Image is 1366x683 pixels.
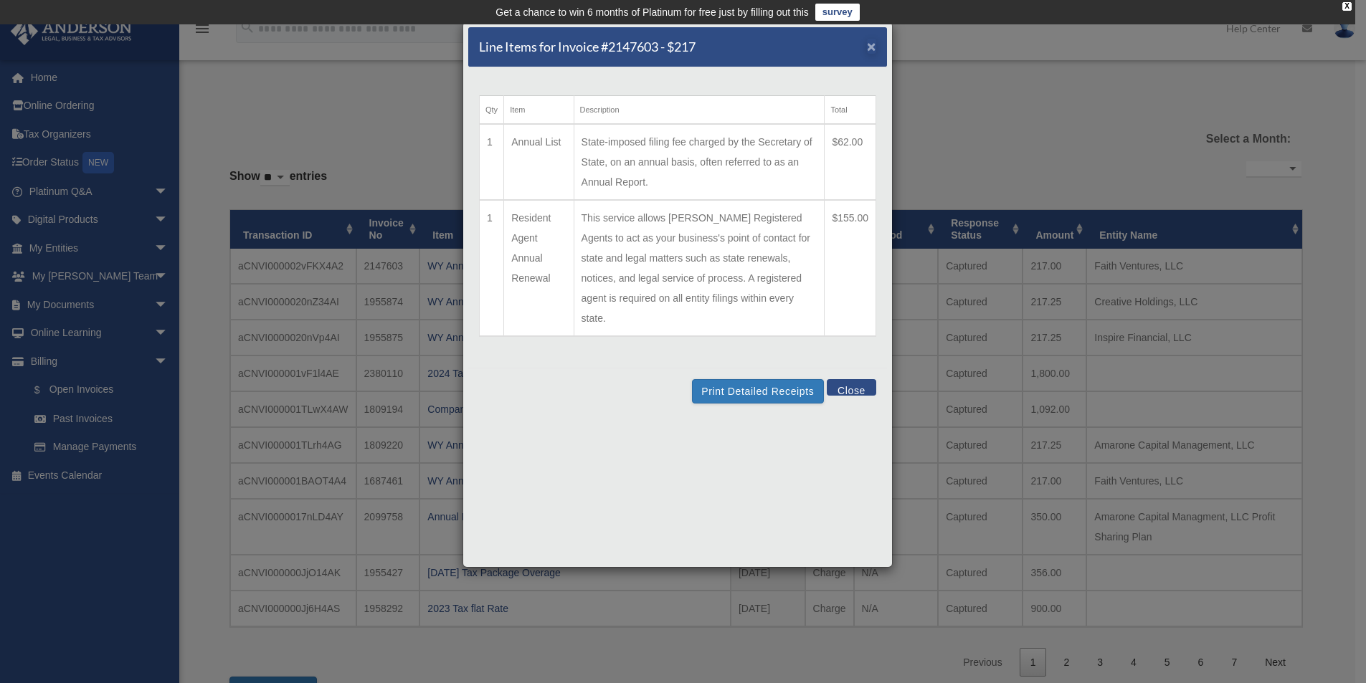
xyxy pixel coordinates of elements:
th: Item [504,96,574,125]
td: 1 [480,200,504,336]
th: Total [825,96,876,125]
td: $62.00 [825,124,876,200]
th: Description [574,96,825,125]
h5: Line Items for Invoice #2147603 - $217 [479,38,696,56]
button: Close [867,39,876,54]
div: Get a chance to win 6 months of Platinum for free just by filling out this [495,4,809,21]
button: Close [827,379,876,396]
td: Annual List [504,124,574,200]
td: This service allows [PERSON_NAME] Registered Agents to act as your business's point of contact fo... [574,200,825,336]
a: survey [815,4,860,21]
th: Qty [480,96,504,125]
td: State-imposed filing fee charged by the Secretary of State, on an annual basis, often referred to... [574,124,825,200]
div: close [1342,2,1352,11]
button: Print Detailed Receipts [692,379,823,403]
span: × [867,38,876,54]
td: Resident Agent Annual Renewal [504,200,574,336]
td: $155.00 [825,200,876,336]
td: 1 [480,124,504,200]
